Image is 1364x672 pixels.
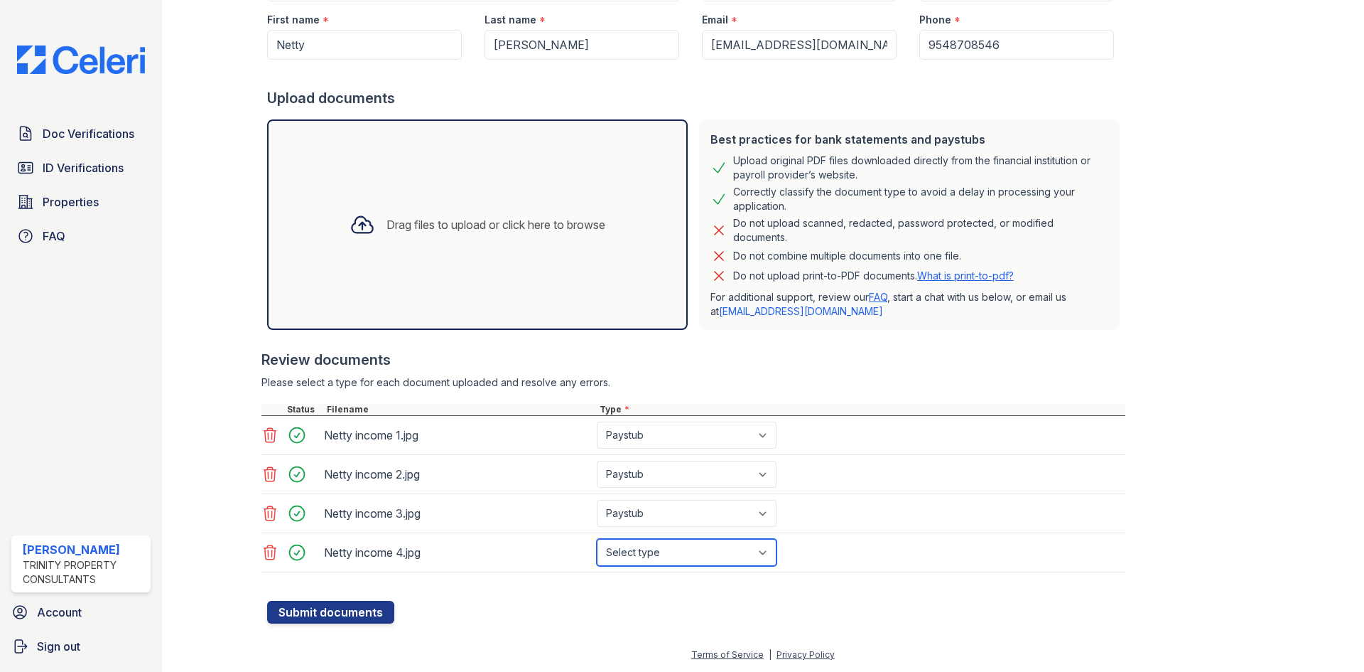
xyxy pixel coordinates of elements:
[917,270,1014,282] a: What is print-to-pdf?
[6,632,156,661] a: Sign out
[267,601,394,624] button: Submit documents
[485,13,536,27] label: Last name
[324,502,591,525] div: Netty income 3.jpg
[710,290,1108,319] p: For additional support, review our , start a chat with us below, or email us at
[37,638,80,655] span: Sign out
[919,13,951,27] label: Phone
[43,125,134,142] span: Doc Verifications
[386,216,605,233] div: Drag files to upload or click here to browse
[11,222,151,250] a: FAQ
[733,185,1108,213] div: Correctly classify the document type to avoid a delay in processing your application.
[869,291,887,303] a: FAQ
[23,541,145,558] div: [PERSON_NAME]
[261,350,1125,370] div: Review documents
[702,13,728,27] label: Email
[11,154,151,182] a: ID Verifications
[267,88,1125,108] div: Upload documents
[710,131,1108,148] div: Best practices for bank statements and paystubs
[267,13,320,27] label: First name
[324,541,591,564] div: Netty income 4.jpg
[284,404,324,415] div: Status
[11,119,151,148] a: Doc Verifications
[37,604,82,621] span: Account
[769,649,772,660] div: |
[733,216,1108,245] div: Do not upload scanned, redacted, password protected, or modified documents.
[23,558,145,587] div: Trinity Property Consultants
[6,598,156,626] a: Account
[43,159,124,176] span: ID Verifications
[324,463,591,486] div: Netty income 2.jpg
[324,424,591,447] div: Netty income 1.jpg
[11,188,151,216] a: Properties
[597,404,1125,415] div: Type
[261,375,1125,390] div: Please select a type for each document uploaded and resolve any errors.
[733,247,961,265] div: Do not combine multiple documents into one file.
[43,228,65,245] span: FAQ
[776,649,835,660] a: Privacy Policy
[324,404,597,415] div: Filename
[691,649,764,660] a: Terms of Service
[6,46,156,74] img: CE_Logo_Blue-a8612792a0a2168367f1c8372b55b34899dd931a85d93a1a3d3e32e68fde9ad4.png
[733,154,1108,182] div: Upload original PDF files downloaded directly from the financial institution or payroll provider’...
[43,193,99,210] span: Properties
[733,269,1014,283] p: Do not upload print-to-PDF documents.
[719,305,883,317] a: [EMAIL_ADDRESS][DOMAIN_NAME]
